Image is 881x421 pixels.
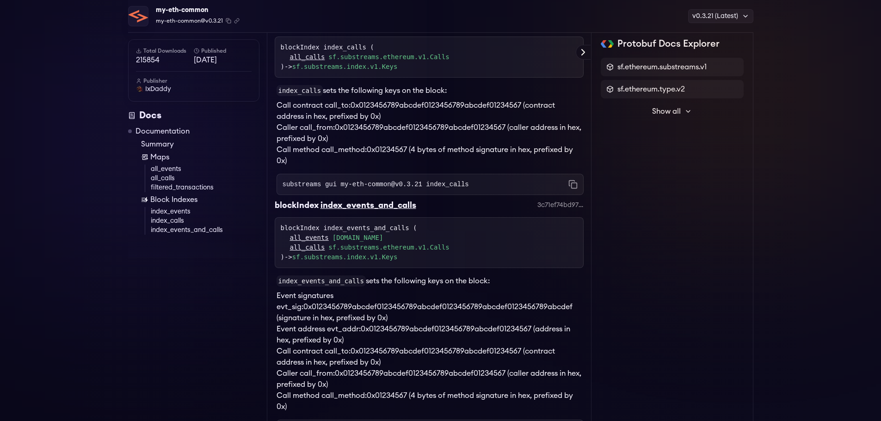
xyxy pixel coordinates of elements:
[151,165,259,174] a: all_events
[277,144,584,166] li: Call method call_method:0x01234567 (4 bytes of method signature in hex, prefixed by 0x)
[328,52,449,62] a: sf.substreams.ethereum.v1.Calls
[277,100,584,122] li: Call contract call_to:0x0123456789abcdef0123456789abcdef01234567 (contract address in hex, prefix...
[234,18,240,24] button: Copy .spkg link to clipboard
[151,207,259,216] a: index_events
[194,55,252,66] span: [DATE]
[277,275,366,287] code: index_events_and_calls
[277,275,584,287] p: sets the following keys on the block:
[617,61,707,73] span: sf.ethereum.substreams.v1
[136,85,143,93] img: User Avatar
[292,63,398,70] a: sf.substreams.index.v1.Keys
[151,174,259,183] a: all_calls
[333,233,383,243] a: [DOMAIN_NAME]
[136,77,252,85] h6: Publisher
[136,126,190,137] a: Documentation
[601,40,614,48] img: Protobuf
[284,253,397,261] span: ->
[277,346,584,368] li: Call contract call_to:0x0123456789abcdef0123456789abcdef01234567 (contract address in hex, prefix...
[688,9,753,23] div: v0.3.21 (Latest)
[136,85,252,94] a: IxDaddy
[652,106,681,117] span: Show all
[141,194,259,205] a: Block Indexes
[151,216,259,226] a: index_calls
[283,180,469,189] code: substreams gui my-eth-common@v0.3.21 index_calls
[277,368,584,390] li: Caller call_from:0x0123456789abcdef0123456789abcdef01234567 (caller address in hex, prefixed by 0x)
[128,109,259,122] div: Docs
[194,47,252,55] h6: Published
[290,52,325,62] a: all_calls
[290,243,325,252] a: all_calls
[281,223,578,262] div: blockIndex index_events_and_calls ( )
[281,43,578,72] div: blockIndex index_calls ( )
[277,85,584,96] p: sets the following keys on the block:
[275,199,319,212] div: blockIndex
[617,37,720,50] h2: Protobuf Docs Explorer
[151,183,259,192] a: filtered_transactions
[277,85,323,96] code: index_calls
[141,152,259,163] a: Maps
[290,233,329,243] a: all_events
[292,253,398,261] a: sf.substreams.index.v1.Keys
[277,122,584,144] li: Caller call_from:0x0123456789abcdef0123456789abcdef01234567 (caller address in hex, prefixed by 0x)
[568,180,578,189] button: Copy command to clipboard
[151,226,259,235] a: index_events_and_calls
[277,290,584,323] li: Event signatures evt_sig:0x0123456789abcdef0123456789abcdef0123456789abcdef0123456789abcdef (sign...
[617,84,685,95] span: sf.ethereum.type.v2
[156,17,223,25] span: my-eth-common@v0.3.21
[141,196,148,203] img: Block Index icon
[156,4,240,17] div: my-eth-common
[145,85,171,94] span: IxDaddy
[537,201,584,210] div: 3c71ef74bd97fbf23cf5feee05f3f1e139c8dcd0
[277,390,584,412] li: Call method call_method:0x01234567 (4 bytes of method signature in hex, prefixed by 0x)
[136,47,194,55] h6: Total Downloads
[320,199,416,212] div: index_events_and_calls
[141,153,148,161] img: Map icon
[226,18,231,24] button: Copy package name and version
[328,243,449,252] a: sf.substreams.ethereum.v1.Calls
[284,63,397,70] span: ->
[129,6,148,26] img: Package Logo
[601,102,744,121] button: Show all
[136,55,194,66] span: 215854
[277,323,584,346] li: Event address evt_addr:0x0123456789abcdef0123456789abcdef01234567 (address in hex, prefixed by 0x)
[141,139,259,150] a: Summary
